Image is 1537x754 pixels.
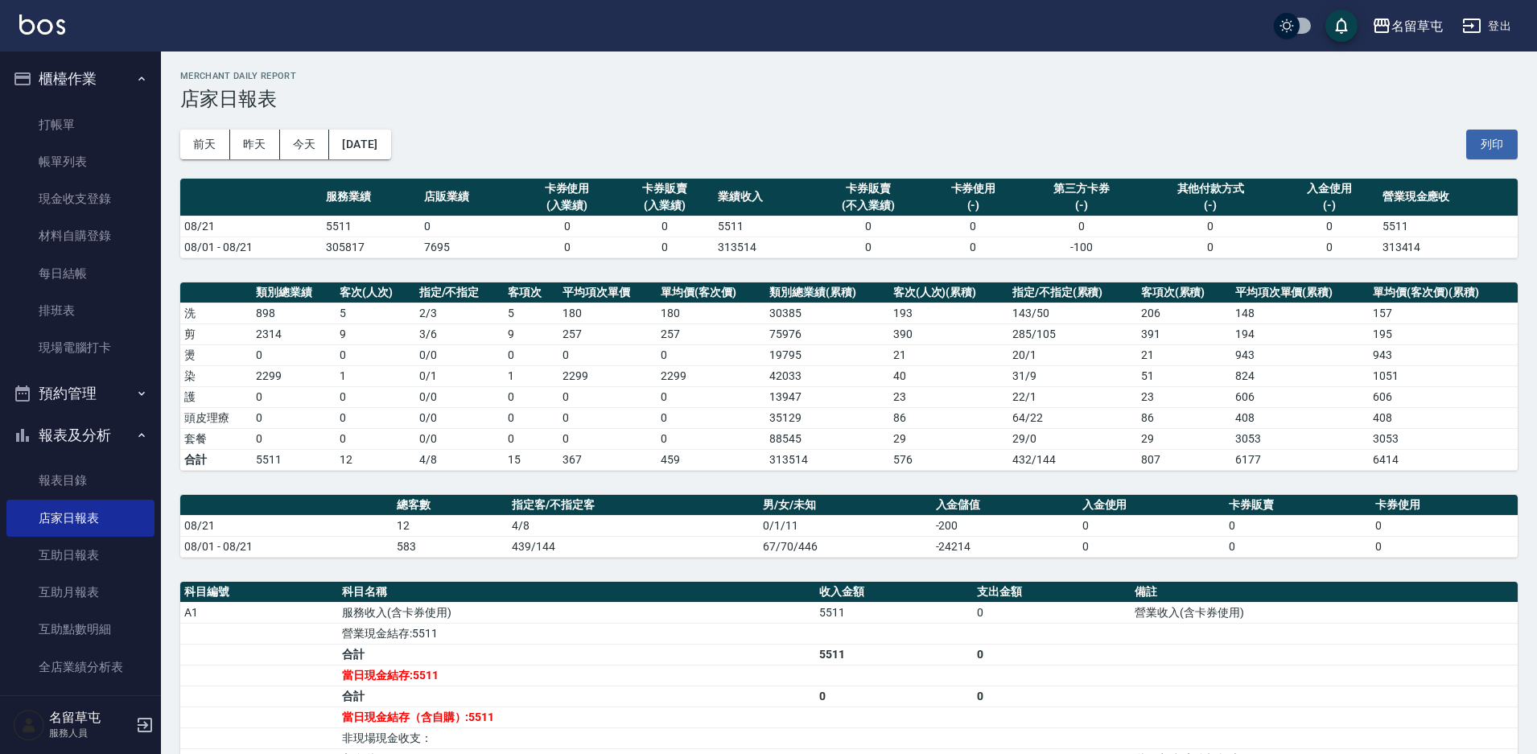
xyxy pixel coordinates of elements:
table: a dense table [180,282,1518,471]
td: 0 [1371,515,1518,536]
a: 排班表 [6,292,155,329]
div: 其他付款方式 [1145,180,1276,197]
td: 0 [973,602,1131,623]
td: 606 [1231,386,1370,407]
td: 0 [1078,515,1225,536]
td: 5511 [815,602,973,623]
td: 0 [558,407,657,428]
th: 單均價(客次價) [657,282,765,303]
td: 12 [393,515,508,536]
a: 報表目錄 [6,462,155,499]
td: 195 [1369,323,1518,344]
th: 科目編號 [180,582,338,603]
td: 0 [1022,216,1140,237]
a: 材料自購登錄 [6,217,155,254]
td: 0 [420,216,518,237]
td: 313514 [714,237,812,258]
th: 客次(人次) [336,282,415,303]
td: 5511 [815,644,973,665]
td: 1 [336,365,415,386]
div: 第三方卡券 [1026,180,1136,197]
td: 2 / 3 [415,303,505,323]
button: 登出 [1456,11,1518,41]
td: 2314 [252,323,336,344]
td: 0 [973,686,1131,707]
a: 營業統計分析表 [6,686,155,723]
td: 0 [558,344,657,365]
td: 67/70/446 [759,536,932,557]
td: 0 [657,344,765,365]
a: 互助月報表 [6,574,155,611]
td: -24214 [932,536,1078,557]
td: 合計 [180,449,252,470]
h3: 店家日報表 [180,88,1518,110]
td: 0 [336,386,415,407]
th: 入金儲值 [932,495,1078,516]
td: 08/21 [180,216,322,237]
div: 卡券使用 [522,180,612,197]
button: 名留草屯 [1366,10,1449,43]
td: 5 [504,303,558,323]
td: 0 [657,386,765,407]
td: 21 [1137,344,1231,365]
div: (-) [1284,197,1374,214]
td: 08/01 - 08/21 [180,536,393,557]
td: 5 [336,303,415,323]
div: (-) [929,197,1019,214]
td: 19795 [765,344,888,365]
td: 576 [889,449,1008,470]
td: 0 [336,428,415,449]
td: 0 [1280,216,1378,237]
td: 套餐 [180,428,252,449]
td: 0 / 1 [415,365,505,386]
td: 408 [1231,407,1370,428]
td: 0 [616,216,714,237]
button: 今天 [280,130,330,159]
td: 0 [558,428,657,449]
div: (不入業績) [816,197,921,214]
td: 807 [1137,449,1231,470]
td: 20 / 1 [1008,344,1137,365]
td: 13947 [765,386,888,407]
th: 類別總業績(累積) [765,282,888,303]
td: 313514 [765,449,888,470]
a: 全店業績分析表 [6,649,155,686]
td: 護 [180,386,252,407]
td: 898 [252,303,336,323]
td: 0 [504,344,558,365]
th: 客次(人次)(累積) [889,282,1008,303]
td: 洗 [180,303,252,323]
td: 86 [889,407,1008,428]
a: 帳單列表 [6,143,155,180]
div: 卡券販賣 [620,180,710,197]
td: 23 [1137,386,1231,407]
td: 1051 [1369,365,1518,386]
td: 35129 [765,407,888,428]
td: A1 [180,602,338,623]
td: 當日現金結存（含自購）:5511 [338,707,815,727]
td: 5511 [714,216,812,237]
td: 51 [1137,365,1231,386]
td: 0 [973,644,1131,665]
td: 42033 [765,365,888,386]
td: 459 [657,449,765,470]
th: 指定/不指定(累積) [1008,282,1137,303]
td: 3053 [1369,428,1518,449]
td: 3 / 6 [415,323,505,344]
td: 943 [1369,344,1518,365]
img: Person [13,709,45,741]
td: 0 [1078,536,1225,557]
td: 943 [1231,344,1370,365]
td: 服務收入(含卡券使用) [338,602,815,623]
td: 193 [889,303,1008,323]
div: 入金使用 [1284,180,1374,197]
th: 卡券使用 [1371,495,1518,516]
td: 0 [1280,237,1378,258]
td: 180 [657,303,765,323]
td: 0 [504,428,558,449]
td: 15 [504,449,558,470]
th: 科目名稱 [338,582,815,603]
td: 12 [336,449,415,470]
td: 257 [657,323,765,344]
td: 0 [1141,216,1280,237]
